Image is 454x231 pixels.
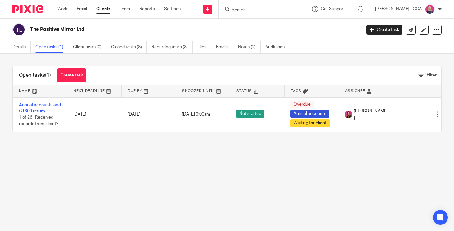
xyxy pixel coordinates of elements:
[19,72,51,79] h1: Open tasks
[182,112,210,116] span: [DATE] 9:00am
[427,73,437,77] span: Filter
[12,5,43,13] img: Pixie
[19,115,58,126] span: 1 of 26 · Received records from client?
[290,101,314,108] span: Overdue
[30,26,292,33] h2: The Positive Mirror Ltd
[35,41,68,53] a: Open tasks (1)
[67,97,121,132] td: [DATE]
[77,6,87,12] a: Email
[238,41,261,53] a: Notes (2)
[57,6,67,12] a: Work
[425,4,435,14] img: Cheryl%20Sharp%20FCCA.png
[128,112,141,116] span: [DATE]
[375,6,422,12] p: [PERSON_NAME] FCCA
[57,68,86,82] a: Create task
[290,110,329,118] span: Annual accounts
[366,25,402,35] a: Create task
[164,6,181,12] a: Settings
[120,6,130,12] a: Team
[73,41,106,53] a: Client tasks (0)
[12,41,31,53] a: Details
[111,41,147,53] a: Closed tasks (8)
[139,6,155,12] a: Reports
[45,73,51,78] span: (1)
[231,7,287,13] input: Search
[265,41,289,53] a: Audit logs
[197,41,211,53] a: Files
[12,23,25,36] img: svg%3E
[236,89,252,93] span: Status
[290,119,330,127] span: Waiting for client
[216,41,233,53] a: Emails
[321,7,345,11] span: Get Support
[354,108,387,121] span: [PERSON_NAME]
[182,89,215,93] span: Snoozed Until
[19,103,61,113] a: Annual accounts and CT600 return
[236,110,264,118] span: Not started
[345,111,352,118] img: 17.png
[291,89,301,93] span: Tags
[151,41,193,53] a: Recurring tasks (3)
[96,6,110,12] a: Clients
